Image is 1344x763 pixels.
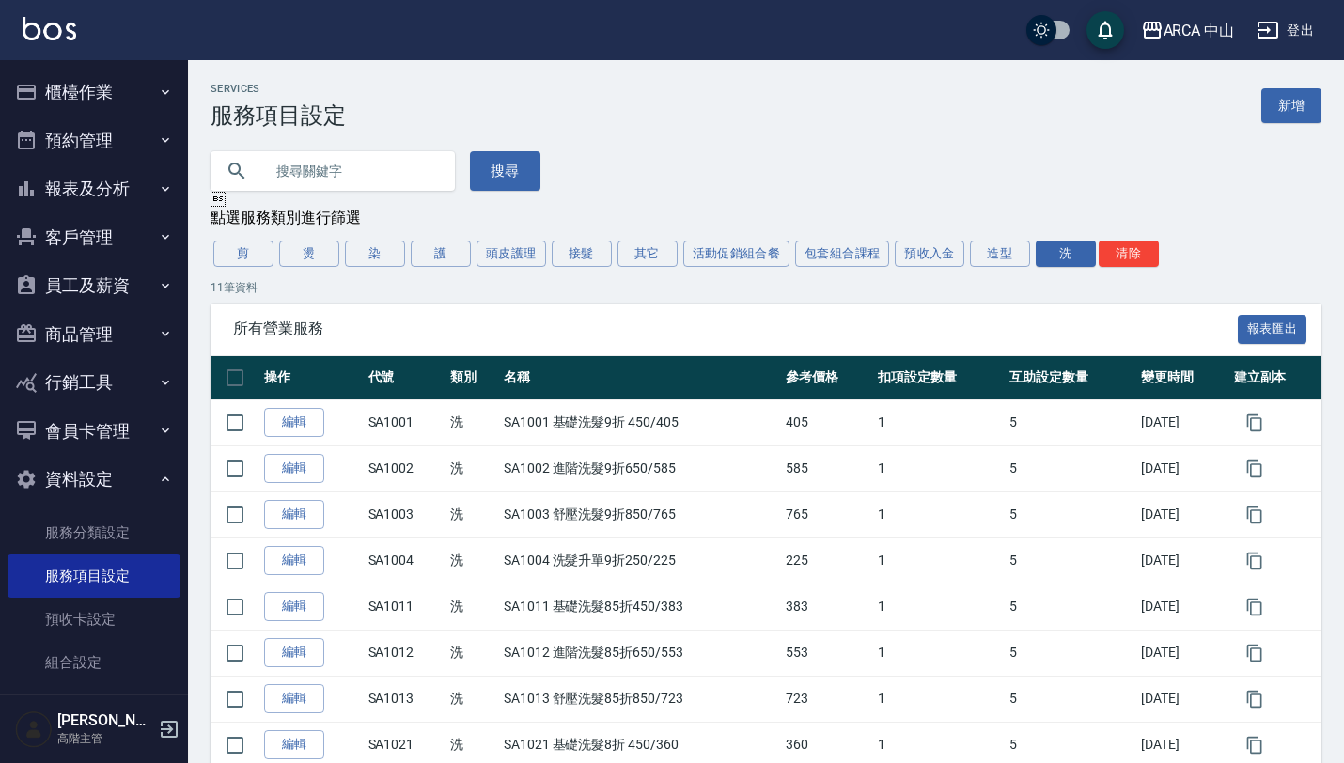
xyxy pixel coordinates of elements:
td: SA1003 [364,491,446,537]
button: 燙 [279,241,339,267]
button: 登出 [1249,13,1321,48]
td: [DATE] [1136,584,1228,630]
th: 操作 [259,356,364,400]
span: 所有營業服務 [233,319,1238,338]
td: SA1013 [364,676,446,722]
td: 洗 [445,399,499,445]
a: 編輯 [264,408,324,437]
a: 新增 [1261,88,1321,123]
td: 585 [781,445,873,491]
a: 編輯 [264,684,324,713]
td: 洗 [445,584,499,630]
button: 商品管理 [8,310,180,359]
h2: Services [211,83,346,95]
td: SA1011 基礎洗髮85折450/383 [499,584,781,630]
button: 接髮 [552,241,612,267]
button: 報表及分析 [8,164,180,213]
a: 編輯 [264,546,324,575]
a: 編輯 [264,454,324,483]
h3: 服務項目設定 [211,102,346,129]
td: 1 [873,676,1005,722]
button: 客戶管理 [8,213,180,262]
td: SA1001 基礎洗髮9折 450/405 [499,399,781,445]
td: SA1004 [364,537,446,584]
td: SA1013 舒壓洗髮85折850/723 [499,676,781,722]
td: 1 [873,445,1005,491]
button: 其它 [617,241,678,267]
th: 互助設定數量 [1005,356,1136,400]
td: 5 [1005,676,1136,722]
td: SA1012 [364,630,446,676]
a: 編輯 [264,500,324,529]
th: 變更時間 [1136,356,1228,400]
td: 5 [1005,399,1136,445]
h5: [PERSON_NAME] [57,711,153,730]
button: 報表匯出 [1238,315,1307,344]
button: 行銷工具 [8,358,180,407]
a: 服務分類設定 [8,511,180,554]
button: 會員卡管理 [8,407,180,456]
td: 1 [873,399,1005,445]
td: SA1004 洗髮升單9折250/225 [499,537,781,584]
img: Person [15,710,53,748]
a: 編輯 [264,592,324,621]
td: [DATE] [1136,445,1228,491]
button: 資料設定 [8,455,180,504]
td: [DATE] [1136,491,1228,537]
button: 剪 [213,241,273,267]
button: save [1086,11,1124,49]
p: 11 筆資料 [211,279,1321,296]
td: SA1001 [364,399,446,445]
td: [DATE] [1136,399,1228,445]
p: 高階主管 [57,730,153,747]
button: 員工及薪資 [8,261,180,310]
div: ARCA 中山 [1164,19,1235,42]
td: 洗 [445,445,499,491]
td: 225 [781,537,873,584]
input: 搜尋關鍵字 [263,146,440,196]
button: 染 [345,241,405,267]
td: [DATE] [1136,676,1228,722]
td: SA1002 [364,445,446,491]
td: 1 [873,584,1005,630]
td: 洗 [445,630,499,676]
td: [DATE] [1136,630,1228,676]
a: 預收卡設定 [8,598,180,641]
td: 5 [1005,537,1136,584]
th: 名稱 [499,356,781,400]
td: 723 [781,676,873,722]
td: 1 [873,630,1005,676]
div: 點選服務類別進行篩選 [211,209,1321,228]
td: 洗 [445,537,499,584]
td: 405 [781,399,873,445]
button: 造型 [970,241,1030,267]
button: 活動促銷組合餐 [683,241,790,267]
button: 頭皮護理 [477,241,546,267]
a: 編輯 [264,638,324,667]
td: 5 [1005,445,1136,491]
td: 1 [873,491,1005,537]
button: 護 [411,241,471,267]
th: 參考價格 [781,356,873,400]
td: [DATE] [1136,537,1228,584]
th: 扣項設定數量 [873,356,1005,400]
button: 搜尋 [470,151,540,191]
td: 洗 [445,676,499,722]
button: 包套組合課程 [795,241,889,267]
td: SA1012 進階洗髮85折650/553 [499,630,781,676]
a: 報表匯出 [1238,319,1307,336]
button: 洗 [1036,241,1096,267]
a: 編輯 [264,730,324,759]
td: SA1002 進階洗髮9折650/585 [499,445,781,491]
a: 組合設定 [8,641,180,684]
button: 預約管理 [8,117,180,165]
th: 類別 [445,356,499,400]
td: 383 [781,584,873,630]
td: SA1011 [364,584,446,630]
td: 5 [1005,584,1136,630]
td: 765 [781,491,873,537]
a: 系統參數設定 [8,685,180,728]
th: 建立副本 [1229,356,1321,400]
td: 553 [781,630,873,676]
td: 5 [1005,630,1136,676]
